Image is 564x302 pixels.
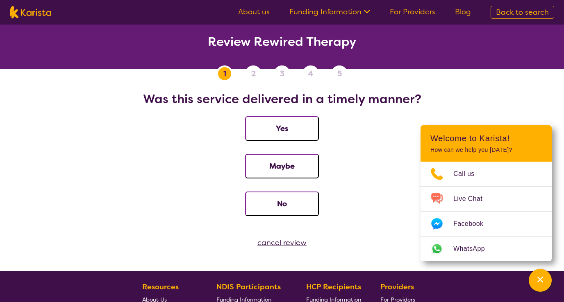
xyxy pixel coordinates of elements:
span: Live Chat [453,193,492,205]
span: 3 [280,68,284,80]
span: Back to search [496,7,549,17]
div: Channel Menu [421,125,552,261]
span: 2 [251,68,256,80]
button: Maybe [245,154,319,178]
b: Providers [380,282,414,292]
button: Channel Menu [529,269,552,292]
img: Karista logo [10,6,51,18]
span: Facebook [453,218,493,230]
span: Call us [453,168,484,180]
a: Funding Information [289,7,370,17]
button: No [245,192,319,216]
span: 4 [308,68,313,80]
h2: Review Rewired Therapy [10,34,554,49]
h2: Was this service delivered in a timely manner? [10,92,554,106]
button: Yes [245,116,319,141]
span: WhatsApp [453,243,495,255]
a: Back to search [491,6,554,19]
span: 1 [223,68,226,80]
b: NDIS Participants [216,282,281,292]
p: How can we help you [DATE]? [430,146,542,153]
a: For Providers [390,7,435,17]
h2: Welcome to Karista! [430,133,542,143]
ul: Choose channel [421,162,552,261]
b: Resources [142,282,179,292]
a: Blog [455,7,471,17]
a: Web link opens in a new tab. [421,237,552,261]
a: About us [238,7,270,17]
b: HCP Recipients [306,282,361,292]
span: 5 [337,68,342,80]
